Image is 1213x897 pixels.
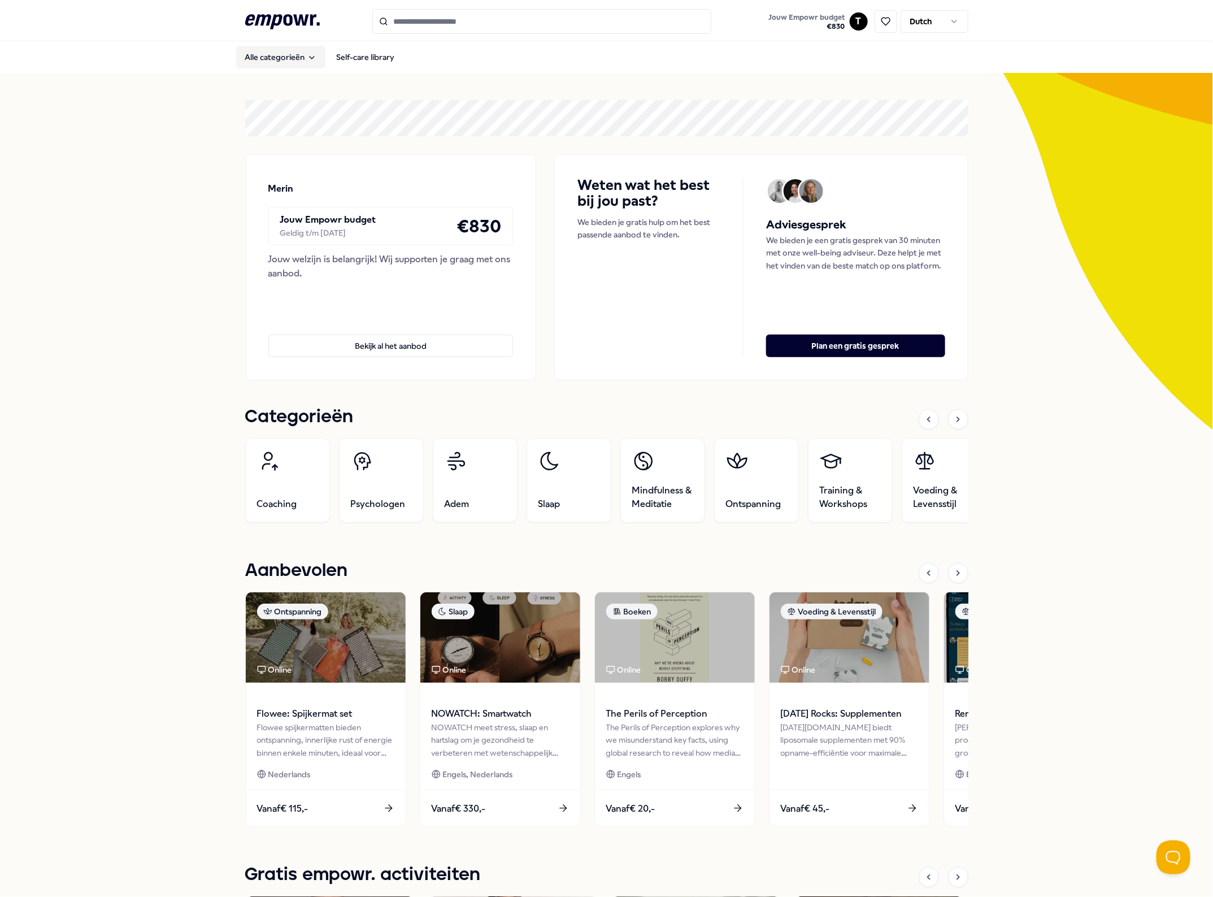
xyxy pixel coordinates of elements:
[268,335,514,357] button: Bekijk al het aanbod
[606,604,658,619] div: Boeken
[257,604,328,619] div: Ontspanning
[955,604,1057,619] div: Voeding & Levensstijl
[1157,840,1190,874] iframe: Help Scout Beacon - Open
[955,664,990,676] div: Online
[432,664,467,676] div: Online
[246,592,406,683] img: package image
[268,252,514,281] div: Jouw welzijn is belangrijk! Wij supporten je graag met ons aanbod.
[236,46,404,68] nav: Main
[850,12,868,31] button: T
[245,557,348,585] h1: Aanbevolen
[769,592,929,683] img: package image
[372,9,711,34] input: Search for products, categories or subcategories
[714,438,799,523] a: Ontspanning
[606,721,744,759] div: The Perils of Perception explores why we misunderstand key facts, using global research to reveal...
[257,721,394,759] div: Flowee spijkermatten bieden ontspanning, innerlijke rust of energie binnen enkele minuten, ideaal...
[955,721,1093,759] div: [PERSON_NAME] biedt persoonlijke programma's en groepsondersteuning voor mentale veerkracht en vi...
[781,721,918,759] div: [DATE][DOMAIN_NAME] biedt liposomale supplementen met 90% opname-efficiëntie voor maximale gezond...
[726,497,781,511] span: Ontspanning
[767,11,847,33] button: Jouw Empowr budget€830
[280,227,376,239] div: Geldig t/m [DATE]
[527,438,611,523] a: Slaap
[781,604,882,619] div: Voeding & Levensstijl
[433,438,518,523] a: Adem
[257,497,297,511] span: Coaching
[944,592,1105,827] a: package imageVoeding & LevensstijlOnlineRenewMyDay[PERSON_NAME] biedt persoonlijke programma's en...
[443,768,513,781] span: Engels, Nederlands
[606,801,655,816] span: Vanaf € 20,-
[236,46,325,68] button: Alle categorieën
[595,592,755,683] img: package image
[620,438,705,523] a: Mindfulness & Meditatie
[432,721,569,759] div: NOWATCH meet stress, slaap en hartslag om je gezondheid te verbeteren met wetenschappelijk gevali...
[245,403,354,431] h1: Categorieën
[577,216,720,241] p: We bieden je gratis hulp om het best passende aanbod te vinden.
[257,664,292,676] div: Online
[268,768,311,781] span: Nederlands
[766,216,945,234] h5: Adviesgesprek
[432,604,475,619] div: Slaap
[577,177,720,209] h4: Weten wat het best bij jou past?
[432,801,486,816] span: Vanaf € 330,-
[268,181,294,196] p: Merin
[766,234,945,272] p: We bieden je een gratis gesprek van 30 minuten met onze well-being adviseur. Deze helpt je met he...
[245,592,406,827] a: package imageOntspanningOnlineFlowee: Spijkermat setFlowee spijkermatten bieden ontspanning, inne...
[781,801,830,816] span: Vanaf € 45,-
[781,664,816,676] div: Online
[538,497,560,511] span: Slaap
[606,664,641,676] div: Online
[257,801,308,816] span: Vanaf € 115,-
[245,438,330,523] a: Coaching
[944,592,1104,683] img: package image
[339,438,424,523] a: Psychologen
[606,707,744,721] span: The Perils of Perception
[808,438,893,523] a: Training & Workshops
[955,801,1008,816] span: Vanaf € 160,-
[799,179,823,203] img: Avatar
[784,179,807,203] img: Avatar
[764,10,850,33] a: Jouw Empowr budget€830
[420,592,580,683] img: package image
[768,179,792,203] img: Avatar
[268,317,514,357] a: Bekijk al het aanbod
[245,861,481,889] h1: Gratis empowr. activiteiten
[280,213,376,227] p: Jouw Empowr budget
[594,592,755,827] a: package imageBoekenOnlineThe Perils of PerceptionThe Perils of Perception explores why we misunde...
[820,484,881,511] span: Training & Workshops
[257,707,394,721] span: Flowee: Spijkermat set
[769,13,845,22] span: Jouw Empowr budget
[618,768,641,781] span: Engels
[351,497,406,511] span: Psychologen
[632,484,693,511] span: Mindfulness & Meditatie
[420,592,581,827] a: package imageSlaapOnlineNOWATCH: SmartwatchNOWATCH meet stress, slaap en hartslag om je gezondhei...
[769,22,845,31] span: € 830
[456,212,501,240] h4: € 830
[766,335,945,357] button: Plan een gratis gesprek
[902,438,986,523] a: Voeding & Levensstijl
[445,497,469,511] span: Adem
[955,707,1093,721] span: RenewMyDay
[769,592,930,827] a: package imageVoeding & LevensstijlOnline[DATE] Rocks: Supplementen[DATE][DOMAIN_NAME] biedt lipos...
[967,768,1037,781] span: Engels, Nederlands
[914,484,975,511] span: Voeding & Levensstijl
[781,707,918,721] span: [DATE] Rocks: Supplementen
[328,46,404,68] a: Self-care library
[432,707,569,721] span: NOWATCH: Smartwatch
